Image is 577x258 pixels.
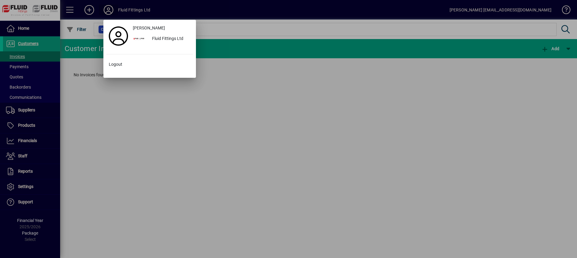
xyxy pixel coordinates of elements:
div: Fluid Fittings Ltd [147,34,193,44]
a: [PERSON_NAME] [130,23,193,34]
button: Logout [106,59,193,70]
span: Logout [109,61,122,68]
a: Profile [106,31,130,41]
span: [PERSON_NAME] [133,25,165,31]
button: Fluid Fittings Ltd [130,34,193,44]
